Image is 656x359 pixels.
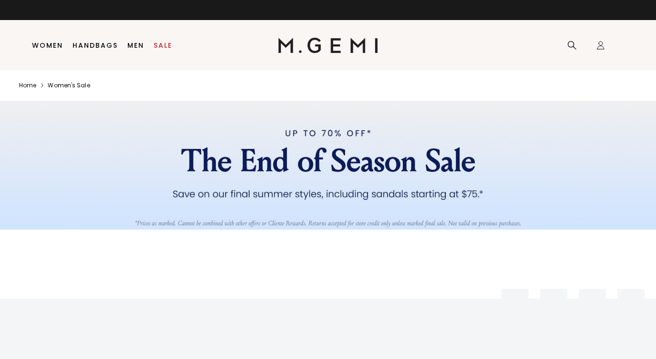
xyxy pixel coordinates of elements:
[278,38,378,53] img: M.Gemi
[48,82,90,89] a: Women's sale
[19,82,36,89] a: Home
[127,42,144,49] a: Men
[73,42,118,49] a: Handbags
[32,42,63,49] a: Women
[154,42,172,49] a: Sale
